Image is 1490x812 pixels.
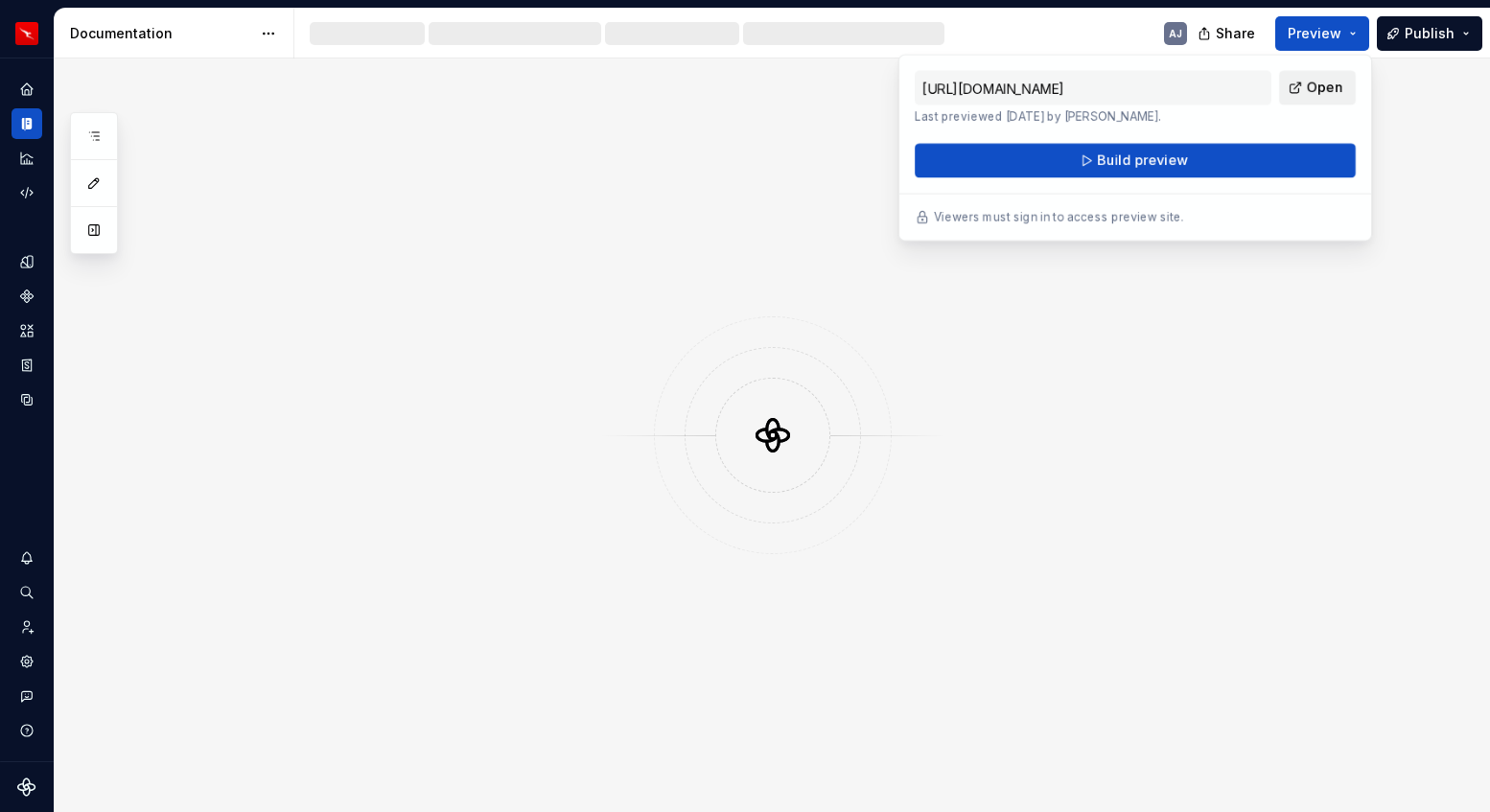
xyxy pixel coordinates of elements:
svg: Supernova Logo [17,777,36,797]
a: Data sources [12,384,42,415]
a: Code automation [12,177,42,208]
a: Settings [12,646,42,677]
img: 6b187050-a3ed-48aa-8485-808e17fcee26.png [15,22,38,45]
span: Publish [1405,24,1455,43]
a: Components [12,281,42,312]
button: Search ⌘K [12,577,42,608]
a: Open [1279,71,1356,105]
button: Preview [1275,16,1369,51]
a: Analytics [12,143,42,174]
a: Invite team [12,612,42,642]
button: Contact support [12,681,42,711]
button: Build preview [915,144,1356,178]
div: Documentation [70,24,251,43]
a: Storybook stories [12,350,42,381]
p: Last previewed [DATE] by [PERSON_NAME]. [915,109,1271,125]
span: Preview [1288,24,1341,43]
div: AJ [1169,26,1182,41]
button: Publish [1377,16,1482,51]
a: Home [12,74,42,104]
button: Notifications [12,543,42,573]
span: Open [1307,79,1343,98]
a: Assets [12,315,42,346]
span: Share [1216,24,1255,43]
span: Build preview [1098,151,1189,171]
a: Design tokens [12,246,42,277]
p: Viewers must sign in to access preview site. [934,210,1184,225]
button: Share [1188,16,1268,51]
a: Documentation [12,108,42,139]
